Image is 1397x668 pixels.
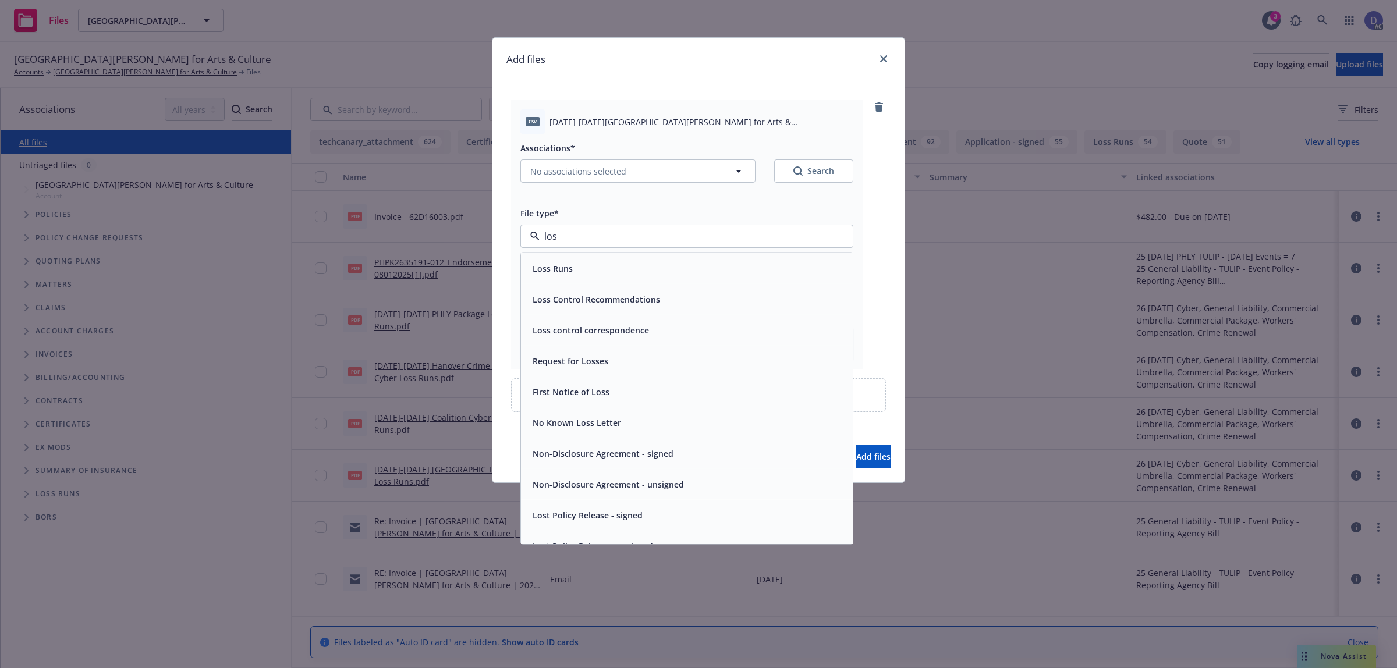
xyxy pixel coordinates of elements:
span: Add files [856,451,891,462]
button: Lost Policy Release - signed [533,509,643,521]
button: First Notice of Loss [533,386,609,398]
button: Lost Policy Release - unsigned [533,540,653,552]
button: Non-Disclosure Agreement - unsigned [533,478,684,491]
button: Loss Control Recommendations [533,293,660,305]
button: Non-Disclosure Agreement - signed [533,447,673,460]
span: File type* [520,208,559,219]
button: SearchSearch [774,159,853,183]
button: Loss control correspondence [533,324,649,336]
button: No associations selected [520,159,756,183]
svg: Search [793,166,803,176]
span: Associations* [520,143,575,154]
span: csv [526,117,540,126]
a: remove [872,100,886,114]
div: Upload new files [511,378,886,412]
input: Filter by keyword [540,229,829,243]
button: Loss Runs [533,262,573,275]
button: No Known Loss Letter [533,417,621,429]
button: Add files [856,445,891,468]
div: Search [793,165,834,177]
h1: Add files [506,52,545,67]
button: Request for Losses [533,355,608,367]
span: [DATE]-[DATE][GEOGRAPHIC_DATA][PERSON_NAME] for Arts & Culture_[DATE].csv [549,116,853,128]
a: close [877,52,891,66]
span: No associations selected [530,165,626,177]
